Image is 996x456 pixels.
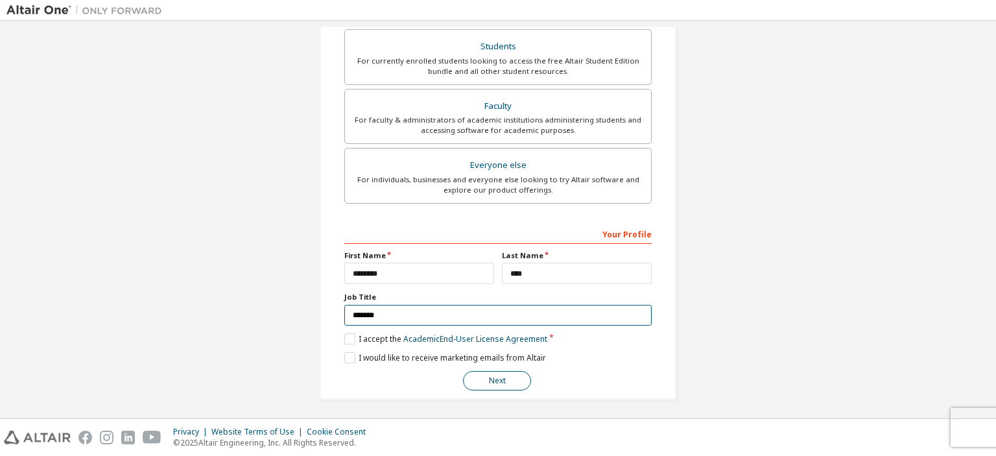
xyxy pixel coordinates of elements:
div: Privacy [173,427,211,437]
div: Website Terms of Use [211,427,307,437]
div: Faculty [353,97,643,115]
p: © 2025 Altair Engineering, Inc. All Rights Reserved. [173,437,373,448]
div: For individuals, businesses and everyone else looking to try Altair software and explore our prod... [353,174,643,195]
label: Last Name [502,250,652,261]
div: For currently enrolled students looking to access the free Altair Student Edition bundle and all ... [353,56,643,77]
label: First Name [344,250,494,261]
img: altair_logo.svg [4,431,71,444]
div: Students [353,38,643,56]
img: linkedin.svg [121,431,135,444]
label: Job Title [344,292,652,302]
img: instagram.svg [100,431,113,444]
label: I would like to receive marketing emails from Altair [344,352,546,363]
a: Academic End-User License Agreement [403,333,547,344]
label: I accept the [344,333,547,344]
div: Cookie Consent [307,427,373,437]
img: youtube.svg [143,431,161,444]
div: Your Profile [344,223,652,244]
button: Next [463,371,531,390]
img: Altair One [6,4,169,17]
div: Everyone else [353,156,643,174]
img: facebook.svg [78,431,92,444]
div: For faculty & administrators of academic institutions administering students and accessing softwa... [353,115,643,136]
